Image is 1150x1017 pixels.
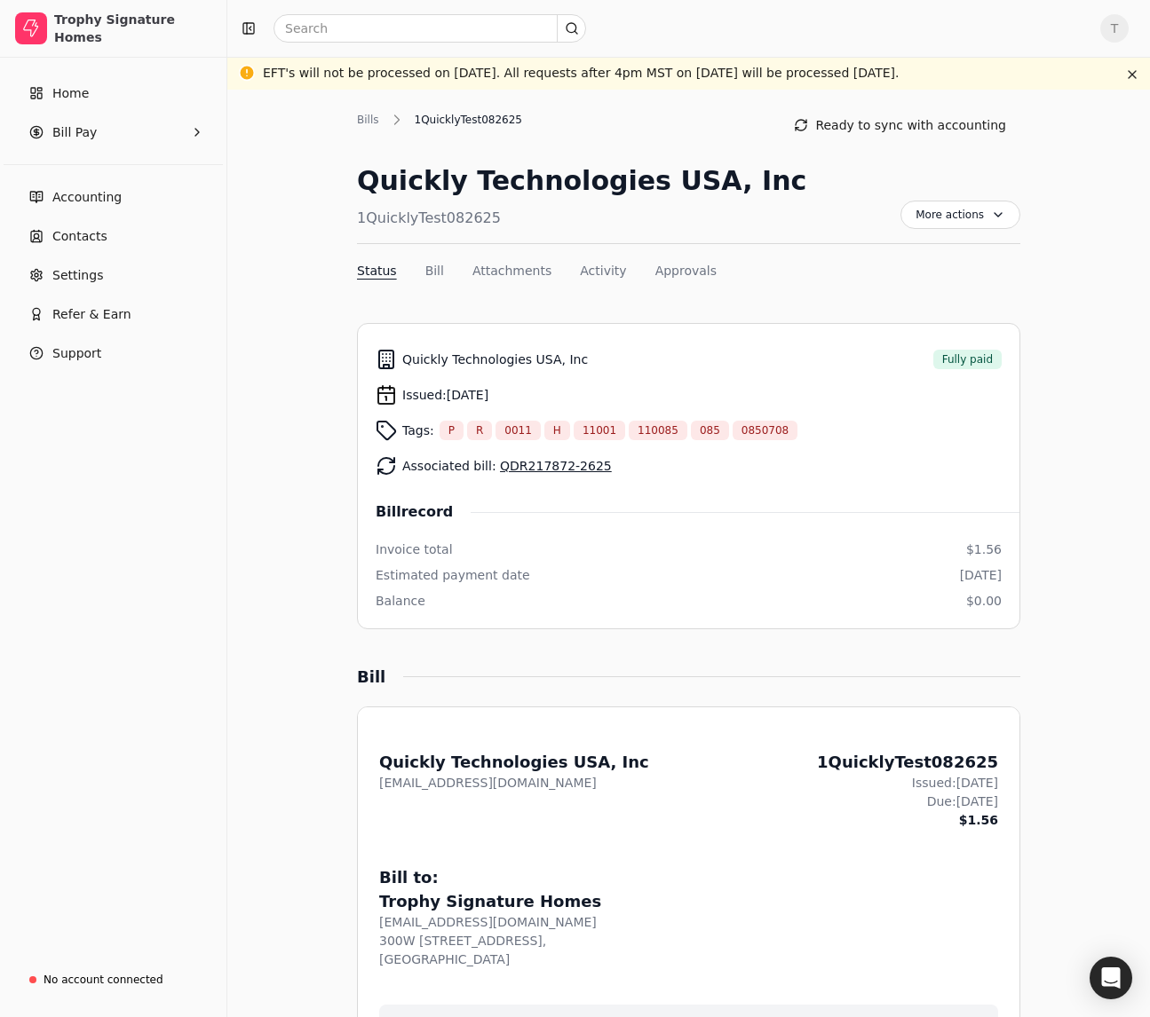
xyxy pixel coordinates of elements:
[500,459,612,473] a: QDR217872-2625
[583,422,616,438] span: 11001
[817,792,998,811] div: Due: [DATE]
[655,262,717,280] button: Approvals
[379,913,998,932] div: [EMAIL_ADDRESS][DOMAIN_NAME]
[942,351,993,367] span: Fully paid
[376,566,530,585] div: Estimated payment date
[379,950,998,969] div: [GEOGRAPHIC_DATA]
[472,262,551,280] button: Attachments
[700,422,720,438] span: 085
[52,344,101,363] span: Support
[7,75,219,111] a: Home
[52,84,89,103] span: Home
[553,422,561,438] span: H
[900,201,1020,229] button: More actions
[52,123,97,142] span: Bill Pay
[966,540,1002,559] div: $1.56
[379,750,649,774] div: Quickly Technologies USA, Inc
[357,161,806,201] div: Quickly Technologies USA, Inc
[274,14,586,43] input: Search
[580,262,626,280] button: Activity
[7,179,219,215] a: Accounting
[7,218,219,254] a: Contacts
[1090,957,1132,999] div: Open Intercom Messenger
[742,422,789,438] span: 0850708
[638,422,678,438] span: 110085
[52,188,122,207] span: Accounting
[7,296,219,332] button: Refer & Earn
[7,257,219,293] a: Settings
[406,112,531,128] div: 1QuicklyTest082625
[357,208,806,229] div: 1QuicklyTest082625
[52,305,131,324] span: Refer & Earn
[402,457,612,476] span: Associated bill:
[376,540,453,559] div: Invoice total
[357,262,397,280] button: Status
[448,422,455,438] span: P
[817,774,998,792] div: Issued: [DATE]
[357,111,531,129] nav: Breadcrumb
[52,227,107,246] span: Contacts
[402,386,488,405] span: Issued: [DATE]
[379,865,998,889] div: Bill to:
[52,266,103,285] span: Settings
[44,972,163,988] div: No account connected
[263,64,900,83] div: EFT's will not be processed on [DATE]. All requests after 4pm MST on [DATE] will be processed [DA...
[780,111,1020,139] button: Ready to sync with accounting
[54,11,211,46] div: Trophy Signature Homes
[402,422,434,440] span: Tags:
[7,335,219,371] button: Support
[379,774,649,792] div: [EMAIL_ADDRESS][DOMAIN_NAME]
[960,566,1002,585] div: [DATE]
[476,422,483,438] span: R
[357,665,403,689] div: Bill
[376,592,425,611] div: Balance
[817,750,998,774] div: 1QuicklyTest082625
[425,262,444,280] button: Bill
[402,351,588,369] span: Quickly Technologies USA, Inc
[379,932,998,950] div: 300W [STREET_ADDRESS],
[7,114,219,150] button: Bill Pay
[379,889,998,913] div: Trophy Signature Homes
[817,811,998,830] div: $1.56
[966,592,1002,611] div: $0.00
[376,501,471,523] span: Bill record
[357,112,388,128] div: Bills
[1100,14,1129,43] button: T
[7,964,219,996] a: No account connected
[504,422,532,438] span: 0011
